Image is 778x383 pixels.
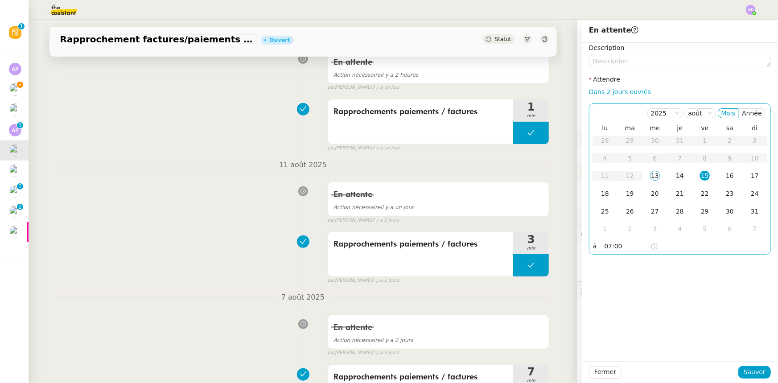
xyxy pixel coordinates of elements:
div: 24 [750,189,760,198]
a: Dans 2 jours ouvrés [589,88,651,95]
span: il y a un jour [333,204,414,210]
button: Sauver [738,366,771,379]
td: 28/08/2025 [667,203,692,221]
th: jeu. [667,124,692,132]
img: svg [746,5,756,15]
div: ⏲️Tâches 35:06 [577,208,778,226]
span: 💬 [581,231,654,238]
td: 19/08/2025 [617,185,642,203]
span: il y a 2 heures [333,72,419,78]
td: 25/08/2025 [593,203,617,221]
td: 23/08/2025 [717,185,742,203]
span: Action nécessaire [333,204,381,210]
td: 06/09/2025 [717,220,742,238]
label: Description [589,44,625,51]
small: [PERSON_NAME] [328,217,399,224]
td: 17/08/2025 [742,167,767,185]
span: par [328,217,335,224]
td: 05/09/2025 [692,220,717,238]
span: Sauver [744,367,766,377]
small: [PERSON_NAME] [328,84,400,91]
p: 1 [18,183,22,191]
div: 29 [700,206,710,216]
span: Mois [721,110,736,117]
td: 07/09/2025 [742,220,767,238]
span: il y a 2 jours [333,337,413,343]
div: 16 [725,171,735,181]
span: par [328,277,335,284]
td: 20/08/2025 [642,185,667,203]
span: par [328,84,335,91]
th: dim. [742,124,767,132]
span: 7 août 2025 [274,292,332,304]
th: mer. [642,124,667,132]
span: Année [742,110,762,117]
span: à [593,241,597,251]
span: Action nécessaire [333,72,381,78]
div: 31 [750,206,760,216]
div: 13 [650,171,660,181]
img: users%2FUWPTPKITw0gpiMilXqRXG5g9gXH3%2Favatar%2F405ab820-17f5-49fd-8f81-080694535f4d [9,103,21,116]
td: 16/08/2025 [717,167,742,185]
p: 1 [18,122,22,130]
span: 7 [513,367,549,377]
div: 28 [675,206,685,216]
span: ⏲️ [581,213,646,220]
div: 1 [600,224,610,234]
img: svg [9,63,21,75]
div: ⚙️Procédures [577,130,778,148]
div: 5 [700,224,710,234]
td: 27/08/2025 [642,203,667,221]
img: users%2FDBF5gIzOT6MfpzgDQC7eMkIK8iA3%2Favatar%2Fd943ca6c-06ba-4e73-906b-d60e05e423d3 [9,226,21,238]
span: Fermer [594,367,616,377]
td: 04/09/2025 [667,220,692,238]
img: users%2FrssbVgR8pSYriYNmUDKzQX9syo02%2Favatar%2Fb215b948-7ecd-4adc-935c-e0e4aeaee93e [9,165,21,177]
div: 2 [625,224,635,234]
nz-badge-sup: 2 [17,204,23,210]
td: 22/08/2025 [692,185,717,203]
td: 15/08/2025 [692,167,717,185]
td: 31/08/2025 [742,203,767,221]
div: 6 [725,224,735,234]
div: 30 [725,206,735,216]
span: il y a un jour [372,144,399,152]
label: Attendre [589,76,620,83]
td: 01/09/2025 [593,220,617,238]
div: 23 [725,189,735,198]
span: il y a un jour [372,84,399,91]
td: 13/08/2025 [642,167,667,185]
span: 3 [513,234,549,245]
img: svg [9,124,21,136]
span: Rapprochements paiements / factures [333,238,508,251]
div: 20 [650,189,660,198]
td: 02/09/2025 [617,220,642,238]
th: mar. [617,124,642,132]
div: 25 [600,206,610,216]
td: 26/08/2025 [617,203,642,221]
nz-badge-sup: 1 [17,122,23,128]
span: Action nécessaire [333,337,381,343]
span: En attente [333,191,372,199]
th: sam. [717,124,742,132]
button: Fermer [589,366,622,379]
span: par [328,349,335,357]
img: users%2F9mvJqJUvllffspLsQzytnd0Nt4c2%2Favatar%2F82da88e3-d90d-4e39-b37d-dcb7941179ae [9,83,21,96]
p: 2 [18,204,22,212]
small: [PERSON_NAME] [328,144,400,152]
span: il y a 2 jours [372,217,399,224]
nz-badge-sup: 1 [18,23,25,29]
span: ⚙️ [581,134,627,144]
div: 26 [625,206,635,216]
span: 🕵️ [581,287,696,294]
span: 11 août 2025 [272,159,334,171]
span: Rapprochements paiements / factures [333,105,508,119]
nz-select-item: août [688,109,712,118]
div: 7 [750,224,760,234]
div: 🔐Données client [577,164,778,181]
div: 17 [750,171,760,181]
small: [PERSON_NAME] [328,277,399,284]
nz-select-item: 2025 [651,109,679,118]
img: users%2F9mvJqJUvllffspLsQzytnd0Nt4c2%2Favatar%2F82da88e3-d90d-4e39-b37d-dcb7941179ae [9,185,21,198]
span: Statut [495,36,511,42]
div: Ouvert [270,37,290,43]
